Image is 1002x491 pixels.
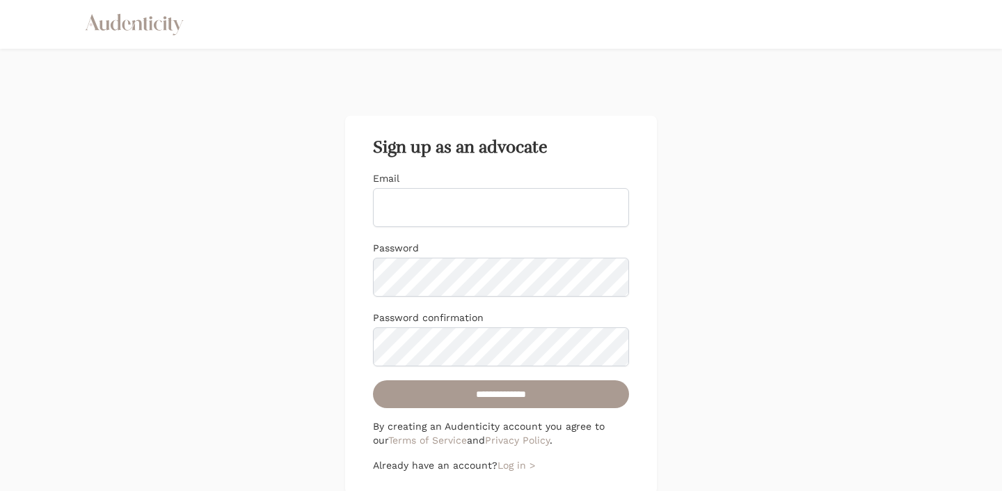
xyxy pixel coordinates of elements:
[373,242,419,254] label: Password
[373,173,399,184] label: Email
[373,419,629,447] p: By creating an Audenticity account you agree to our and .
[388,435,467,446] a: Terms of Service
[373,138,629,157] h2: Sign up as an advocate
[485,435,550,446] a: Privacy Policy
[373,458,629,472] p: Already have an account?
[373,312,484,323] label: Password confirmation
[498,460,535,471] a: Log in >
